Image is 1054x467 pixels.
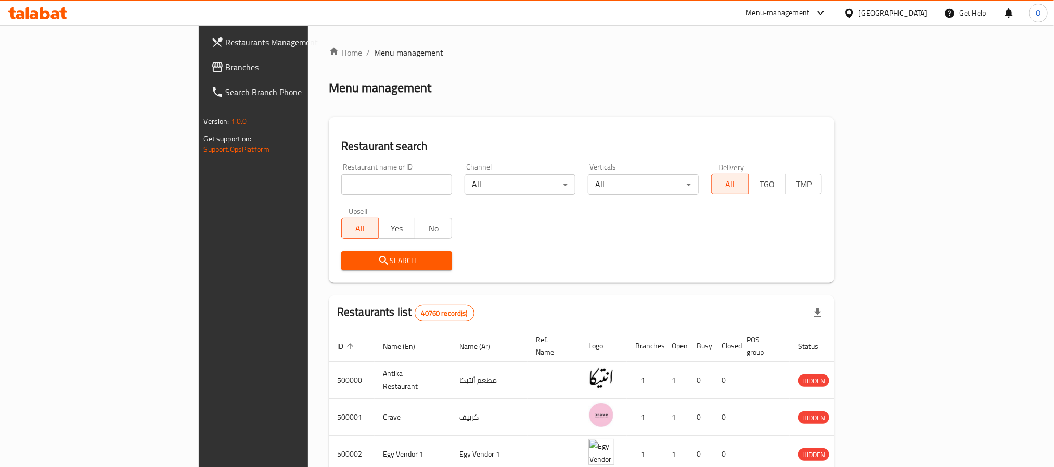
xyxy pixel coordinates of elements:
[415,308,474,318] span: 40760 record(s)
[805,301,830,326] div: Export file
[798,340,832,353] span: Status
[337,340,357,353] span: ID
[798,449,829,461] span: HIDDEN
[451,399,528,436] td: كرييف
[798,411,829,424] div: HIDDEN
[627,399,663,436] td: 1
[536,333,568,358] span: Ref. Name
[785,174,822,194] button: TMP
[798,375,829,387] span: HIDDEN
[747,333,777,358] span: POS group
[663,399,688,436] td: 1
[204,142,270,156] a: Support.OpsPlatform
[375,362,451,399] td: Antika Restaurant
[349,207,368,215] label: Upsell
[746,7,810,19] div: Menu-management
[588,174,699,195] div: All
[663,330,688,362] th: Open
[663,362,688,399] td: 1
[374,46,443,59] span: Menu management
[713,399,738,436] td: 0
[713,362,738,399] td: 0
[378,218,416,239] button: Yes
[231,114,247,128] span: 1.0.0
[350,254,444,267] span: Search
[415,305,474,321] div: Total records count
[337,304,474,321] h2: Restaurants list
[383,340,429,353] span: Name (En)
[588,365,614,391] img: Antika Restaurant
[329,80,431,96] h2: Menu management
[753,177,781,192] span: TGO
[226,86,366,98] span: Search Branch Phone
[798,374,829,387] div: HIDDEN
[1036,7,1040,19] span: O
[341,174,452,195] input: Search for restaurant name or ID..
[204,114,229,128] span: Version:
[627,330,663,362] th: Branches
[203,55,375,80] a: Branches
[688,330,713,362] th: Busy
[341,218,379,239] button: All
[588,439,614,465] img: Egy Vendor 1
[226,61,366,73] span: Branches
[627,362,663,399] td: 1
[588,402,614,428] img: Crave
[226,36,366,48] span: Restaurants Management
[688,362,713,399] td: 0
[459,340,504,353] span: Name (Ar)
[375,399,451,436] td: Crave
[465,174,575,195] div: All
[451,362,528,399] td: مطعم أنتيكا
[798,412,829,424] span: HIDDEN
[580,330,627,362] th: Logo
[716,177,744,192] span: All
[688,399,713,436] td: 0
[203,80,375,105] a: Search Branch Phone
[718,163,744,171] label: Delivery
[711,174,749,194] button: All
[798,448,829,461] div: HIDDEN
[341,251,452,270] button: Search
[790,177,818,192] span: TMP
[341,138,822,154] h2: Restaurant search
[383,221,412,236] span: Yes
[419,221,448,236] span: No
[204,132,252,146] span: Get support on:
[346,221,375,236] span: All
[203,30,375,55] a: Restaurants Management
[415,218,452,239] button: No
[329,46,834,59] nav: breadcrumb
[713,330,738,362] th: Closed
[859,7,928,19] div: [GEOGRAPHIC_DATA]
[748,174,786,194] button: TGO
